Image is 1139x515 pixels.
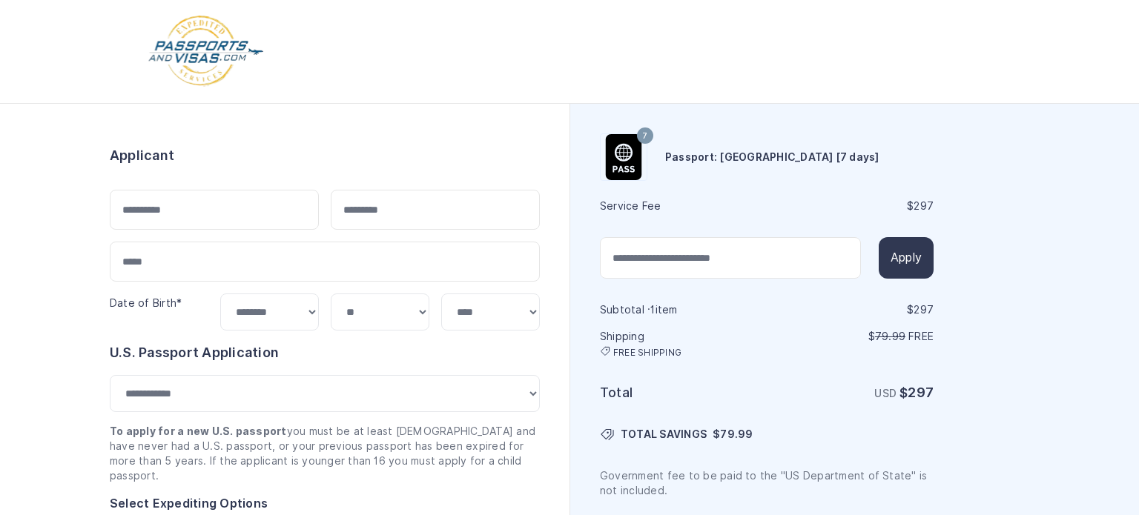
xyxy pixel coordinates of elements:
[613,347,681,359] span: FREE SHIPPING
[601,134,647,180] img: Product Name
[875,330,905,342] span: 79.99
[621,427,707,442] span: TOTAL SAVINGS
[713,427,753,442] span: $
[768,302,934,317] div: $
[110,297,182,309] label: Date of Birth*
[600,382,765,403] h6: Total
[600,468,934,498] p: Government fee to be paid to the "US Department of State" is not included.
[879,237,934,279] button: Apply
[600,199,765,213] h6: Service Fee
[899,385,934,400] strong: $
[642,127,647,146] span: 7
[720,428,753,440] span: 79.99
[908,385,934,400] span: 297
[874,388,897,399] span: USD
[768,199,934,213] div: $
[110,495,540,513] h6: Select Expediting Options
[665,150,879,165] h6: Passport: [GEOGRAPHIC_DATA] [7 days]
[914,304,934,316] span: 297
[650,304,655,316] span: 1
[147,15,265,88] img: Logo
[110,425,287,437] strong: To apply for a new U.S. passport
[768,329,934,344] p: $
[600,302,765,317] h6: Subtotal · item
[110,424,540,483] p: you must be at least [DEMOGRAPHIC_DATA] and have never had a U.S. passport, or your previous pass...
[600,329,765,359] h6: Shipping
[110,342,540,363] h6: U.S. Passport Application
[914,200,934,212] span: 297
[110,145,174,166] h6: Applicant
[908,330,934,342] span: Free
